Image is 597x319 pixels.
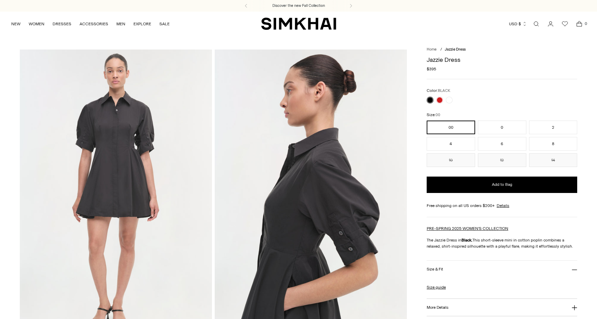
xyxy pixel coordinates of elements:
button: 10 [427,153,475,167]
div: / [440,47,442,53]
button: USD $ [509,16,527,31]
a: Home [427,47,437,52]
a: NEW [11,16,20,31]
a: Wishlist [558,17,572,31]
h3: Size & Fit [427,267,443,272]
div: Free shipping on all US orders $200+ [427,203,577,209]
button: Size & Fit [427,261,577,278]
a: WOMEN [29,16,44,31]
a: Go to the account page [544,17,557,31]
a: Open cart modal [572,17,586,31]
button: 4 [427,137,475,151]
a: Open search modal [529,17,543,31]
strong: Black. [461,238,472,242]
a: PRE-SPRING 2025 WOMEN'S COLLECTION [427,226,508,231]
span: BLACK [438,88,450,93]
h1: Jazzie Dress [427,57,577,63]
label: Color: [427,87,450,94]
button: 6 [478,137,526,151]
a: SIMKHAI [261,17,336,30]
span: Add to Bag [492,182,512,188]
span: 00 [436,113,440,117]
a: Details [497,203,509,209]
button: 2 [529,121,578,134]
nav: breadcrumbs [427,47,577,53]
a: MEN [116,16,125,31]
span: $395 [427,66,436,72]
a: ACCESSORIES [80,16,108,31]
button: Add to Bag [427,177,577,193]
button: More Details [427,299,577,316]
span: 0 [583,20,589,27]
button: 12 [478,153,526,167]
a: Discover the new Fall Collection [272,3,325,9]
label: Size: [427,112,440,118]
button: 00 [427,121,475,134]
a: SALE [159,16,170,31]
button: 8 [529,137,578,151]
h3: More Details [427,305,448,310]
p: The Jazzie Dress in This short-sleeve mini in cotton poplin combines a relaxed, shirt-inspired si... [427,237,577,249]
a: EXPLORE [133,16,151,31]
span: Jazzie Dress [445,47,466,52]
a: DRESSES [53,16,71,31]
button: 14 [529,153,578,167]
a: Size guide [427,284,446,290]
button: 0 [478,121,526,134]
